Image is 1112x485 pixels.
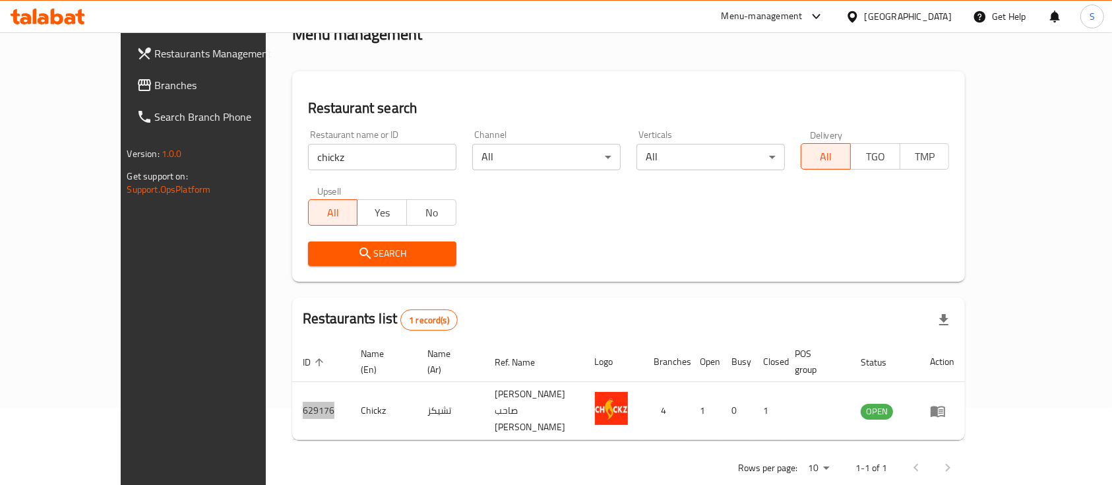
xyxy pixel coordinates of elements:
span: Status [861,354,904,370]
p: 1-1 of 1 [855,460,887,476]
td: Chickz [350,382,417,440]
div: All [472,144,621,170]
label: Delivery [810,130,843,139]
span: Restaurants Management [155,46,296,61]
span: Yes [363,203,402,222]
a: Search Branch Phone [126,101,307,133]
div: OPEN [861,404,893,420]
th: Branches [644,342,690,382]
span: ID [303,354,328,370]
table: enhanced table [292,342,966,440]
th: Action [919,342,965,382]
label: Upsell [317,186,342,195]
a: Restaurants Management [126,38,307,69]
span: Search [319,245,446,262]
span: 1 record(s) [401,314,457,327]
span: Get support on: [127,168,188,185]
div: Export file [928,304,960,336]
td: [PERSON_NAME] صاحب [PERSON_NAME] [484,382,584,440]
h2: Restaurant search [308,98,950,118]
td: 4 [644,382,690,440]
span: No [412,203,451,222]
span: POS group [795,346,835,377]
td: 0 [722,382,753,440]
h2: Menu management [292,24,422,45]
span: Branches [155,77,296,93]
span: Search Branch Phone [155,109,296,125]
span: S [1090,9,1095,24]
button: TMP [900,143,950,170]
th: Busy [722,342,753,382]
span: TGO [856,147,895,166]
th: Logo [584,342,644,382]
button: All [308,199,358,226]
button: All [801,143,851,170]
div: All [636,144,785,170]
p: Rows per page: [738,460,797,476]
a: Branches [126,69,307,101]
span: TMP [906,147,944,166]
button: No [406,199,456,226]
span: Name (En) [361,346,402,377]
div: Rows per page: [803,459,834,478]
div: [GEOGRAPHIC_DATA] [865,9,952,24]
img: Chickz [595,392,628,425]
td: 1 [753,382,785,440]
input: Search for restaurant name or ID.. [308,144,456,170]
span: 1.0.0 [162,145,182,162]
button: TGO [850,143,900,170]
td: 629176 [292,382,350,440]
span: OPEN [861,404,893,419]
div: Menu [930,403,954,419]
h2: Restaurants list [303,309,458,331]
span: Name (Ar) [427,346,468,377]
button: Yes [357,199,407,226]
th: Closed [753,342,785,382]
div: Menu-management [722,9,803,24]
a: Support.OpsPlatform [127,181,211,198]
span: All [314,203,353,222]
button: Search [308,242,456,266]
span: Ref. Name [495,354,552,370]
span: All [807,147,846,166]
td: 1 [690,382,722,440]
th: Open [690,342,722,382]
span: Version: [127,145,160,162]
td: تشيكز [417,382,484,440]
